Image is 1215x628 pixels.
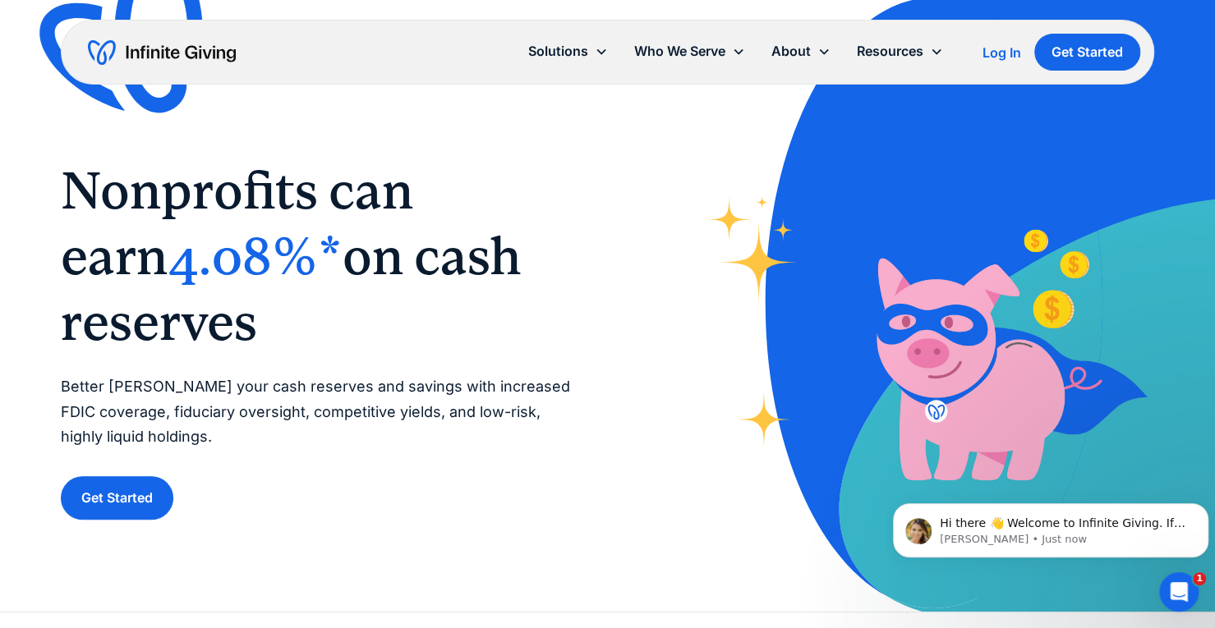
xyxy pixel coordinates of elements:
[983,46,1021,59] div: Log In
[61,158,575,355] h1: ‍ ‍
[621,34,758,69] div: Who We Serve
[1159,572,1199,612] iframe: Intercom live chat
[857,40,923,62] div: Resources
[168,226,343,286] span: 4.08%*
[515,34,621,69] div: Solutions
[528,40,588,62] div: Solutions
[61,476,173,520] a: Get Started
[88,39,236,66] a: home
[634,40,725,62] div: Who We Serve
[983,43,1021,62] a: Log In
[886,469,1215,584] iframe: Intercom notifications message
[771,40,811,62] div: About
[61,160,413,286] span: Nonprofits can earn
[1193,572,1206,585] span: 1
[61,374,575,450] p: Better [PERSON_NAME] your cash reserves and savings with increased FDIC coverage, fiduciary overs...
[1034,34,1140,71] a: Get Started
[844,34,956,69] div: Resources
[758,34,844,69] div: About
